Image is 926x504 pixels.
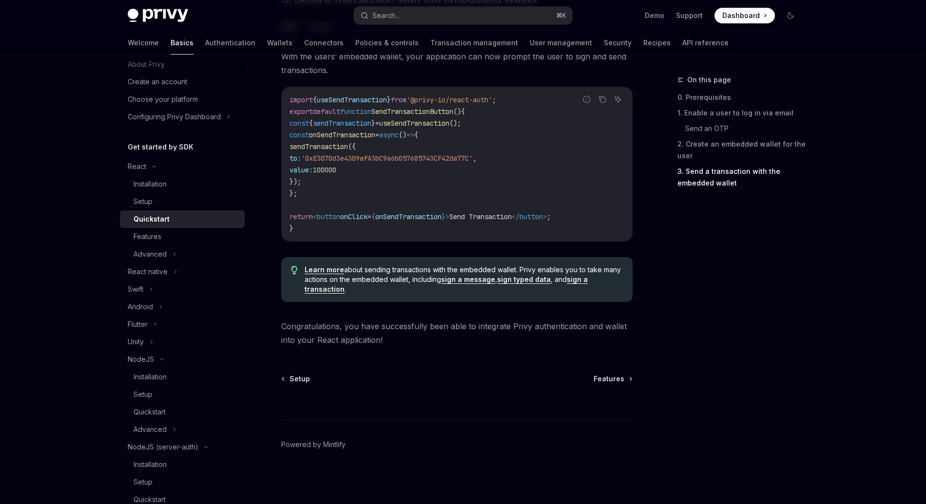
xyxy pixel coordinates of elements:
span: '0xE3070d3e4309afA3bC9a6b057685743CF42da77C' [301,154,473,163]
span: ⌘ K [556,12,566,19]
span: = [367,212,371,221]
span: }; [289,189,297,198]
span: useSendTransaction [317,95,387,104]
span: Congratulations, you have successfully been able to integrate Privy authentication and wallet int... [281,319,633,347]
span: '@privy-io/react-auth' [406,95,492,104]
div: Installation [134,371,167,383]
span: On this page [687,74,731,86]
span: onSendTransaction [375,212,442,221]
span: from [391,95,406,104]
div: Quickstart [134,213,170,225]
a: Authentication [205,31,255,55]
a: 1. Enable a user to log in via email [677,105,806,121]
a: Powered by Mintlify [281,440,346,449]
a: sign typed data [497,275,551,284]
a: Welcome [128,31,159,55]
a: 3. Send a transaction with the embedded wallet [677,164,806,191]
span: value: [289,166,313,174]
a: User management [530,31,592,55]
span: }); [289,177,301,186]
a: Recipes [643,31,671,55]
div: Choose your platform [128,93,198,105]
button: React native [120,263,245,280]
div: Configuring Privy Dashboard [128,111,221,123]
a: Send an OTP [677,121,806,136]
span: } [371,119,375,128]
a: 2. Create an embedded wallet for the user [677,136,806,164]
a: Dashboard [714,8,775,23]
span: </ [512,212,520,221]
a: Features [594,374,632,384]
a: Support [676,11,703,20]
span: about sending transactions with the embedded wallet. Privy enables you to take many actions on th... [305,265,623,294]
span: return [289,212,313,221]
button: Advanced [120,421,245,438]
button: Toggle dark mode [783,8,798,23]
img: dark logo [128,9,188,22]
span: SendTransactionButton [371,107,453,116]
a: Policies & controls [355,31,419,55]
a: Create an account [120,73,245,91]
span: = [375,119,379,128]
button: Report incorrect code [580,93,593,106]
div: Installation [134,459,167,470]
a: Installation [120,368,245,386]
button: NodeJS [120,351,245,368]
a: Basics [171,31,193,55]
span: async [379,131,399,139]
span: button [317,212,340,221]
a: 0. Prerequisites [677,90,806,105]
span: < [313,212,317,221]
span: = [375,131,379,139]
div: Search... [372,10,400,21]
div: Swift [128,283,143,295]
span: Features [594,374,624,384]
span: Dashboard [722,11,760,20]
button: React [120,158,245,175]
span: (); [449,119,461,128]
button: Android [120,298,245,316]
a: Features [120,228,245,245]
span: export [289,107,313,116]
span: button [520,212,543,221]
h5: Get started by SDK [128,141,193,153]
span: sendTransaction [313,119,371,128]
a: Quickstart [120,403,245,421]
a: Security [604,31,632,55]
a: Learn more [305,265,344,274]
button: Copy the contents from the code block [596,93,609,106]
div: Advanced [134,424,167,435]
span: default [313,107,340,116]
span: > [543,212,547,221]
span: } [387,95,391,104]
button: Advanced [120,245,245,263]
span: Send Transaction [449,212,512,221]
span: { [313,95,317,104]
span: () [453,107,461,116]
span: ; [492,95,496,104]
span: function [340,107,371,116]
a: Setup [120,473,245,491]
button: Unity [120,333,245,351]
a: Wallets [267,31,292,55]
div: React native [128,266,168,278]
span: () [399,131,406,139]
div: Flutter [128,318,148,330]
span: Setup [289,374,310,384]
div: Features [134,231,161,243]
div: Setup [134,196,153,207]
div: NodeJS (server-auth) [128,441,198,453]
span: ({ [348,142,356,151]
a: Setup [120,386,245,403]
span: 100000 [313,166,336,174]
svg: Tip [291,266,298,275]
span: const [289,119,309,128]
a: Installation [120,175,245,193]
a: sign a message [441,275,495,284]
span: { [371,212,375,221]
span: onSendTransaction [309,131,375,139]
span: { [414,131,418,139]
a: Demo [645,11,664,20]
span: , [473,154,477,163]
span: => [406,131,414,139]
